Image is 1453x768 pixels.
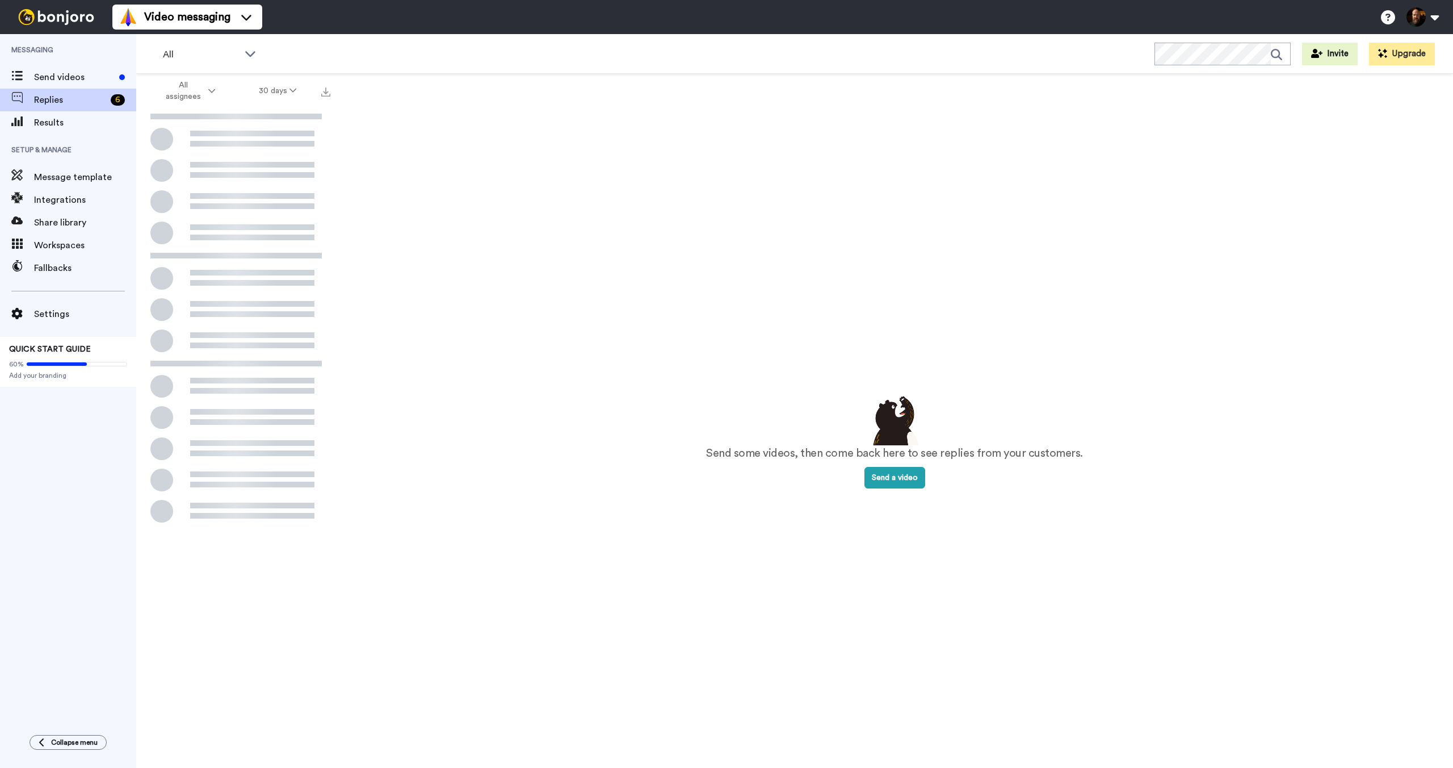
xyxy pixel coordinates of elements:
span: Message template [34,170,136,184]
span: Add your branding [9,371,127,380]
span: Send videos [34,70,115,84]
span: All assignees [160,80,206,102]
button: All assignees [138,75,237,107]
img: results-emptystates.png [866,393,923,445]
span: Share library [34,216,136,229]
span: QUICK START GUIDE [9,345,91,353]
p: Send some videos, then come back here to see replies from your customers. [706,445,1083,462]
span: Settings [34,307,136,321]
a: Send a video [864,474,925,482]
img: vm-color.svg [119,8,137,26]
button: Upgrade [1369,43,1435,65]
span: All [163,48,239,61]
span: Workspaces [34,239,136,252]
span: Fallbacks [34,261,136,275]
span: Collapse menu [51,738,98,747]
button: Invite [1302,43,1358,65]
span: Results [34,116,136,130]
button: 30 days [237,81,318,101]
div: 6 [111,94,125,106]
button: Send a video [864,467,925,489]
img: bj-logo-header-white.svg [14,9,99,25]
span: Replies [34,93,106,107]
button: Collapse menu [30,735,107,750]
span: 60% [9,360,24,369]
span: Integrations [34,193,136,207]
img: export.svg [321,87,330,97]
span: Video messaging [144,9,230,25]
button: Export all results that match these filters now. [318,82,334,99]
